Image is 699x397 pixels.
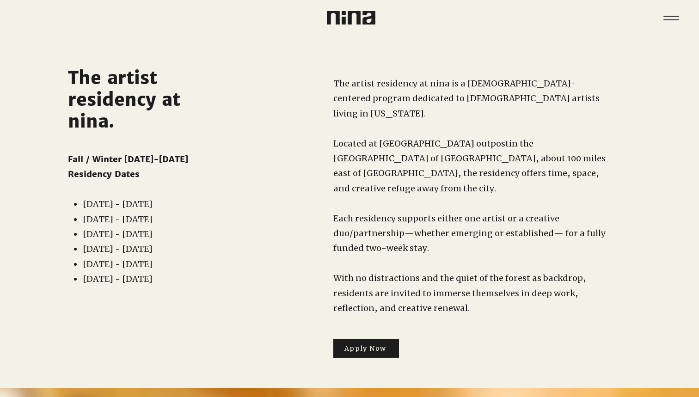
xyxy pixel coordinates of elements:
[333,213,606,254] span: Each residency supports either one artist or a creative duo/partnership—whether emerging or estab...
[333,339,399,358] a: Apply Now
[83,244,153,254] span: [DATE] - [DATE]
[68,67,180,132] span: The artist residency at nina.
[83,199,153,209] span: [DATE] - [DATE]
[344,344,386,353] span: Apply Now
[83,214,153,225] span: [DATE] - [DATE]
[83,229,153,239] span: [DATE] - [DATE]
[333,273,586,313] span: With no distractions and the quiet of the forest as backdrop, residents are invited to immerse th...
[68,154,188,179] span: Fall / Winter [DATE]-[DATE] Residency Dates
[333,138,509,149] span: Located at [GEOGRAPHIC_DATA] outpost
[657,4,685,32] nav: Site
[327,11,375,24] img: Nina Logo CMYK_Charcoal.png
[83,259,153,269] span: [DATE] - [DATE]
[333,78,600,119] span: The artist residency at nina is a [DEMOGRAPHIC_DATA]-centered program dedicated to [DEMOGRAPHIC_D...
[333,138,606,194] span: in the [GEOGRAPHIC_DATA] of [GEOGRAPHIC_DATA], about 100 miles east of [GEOGRAPHIC_DATA], the res...
[83,274,153,284] span: [DATE] - [DATE]
[657,4,685,32] button: Menu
